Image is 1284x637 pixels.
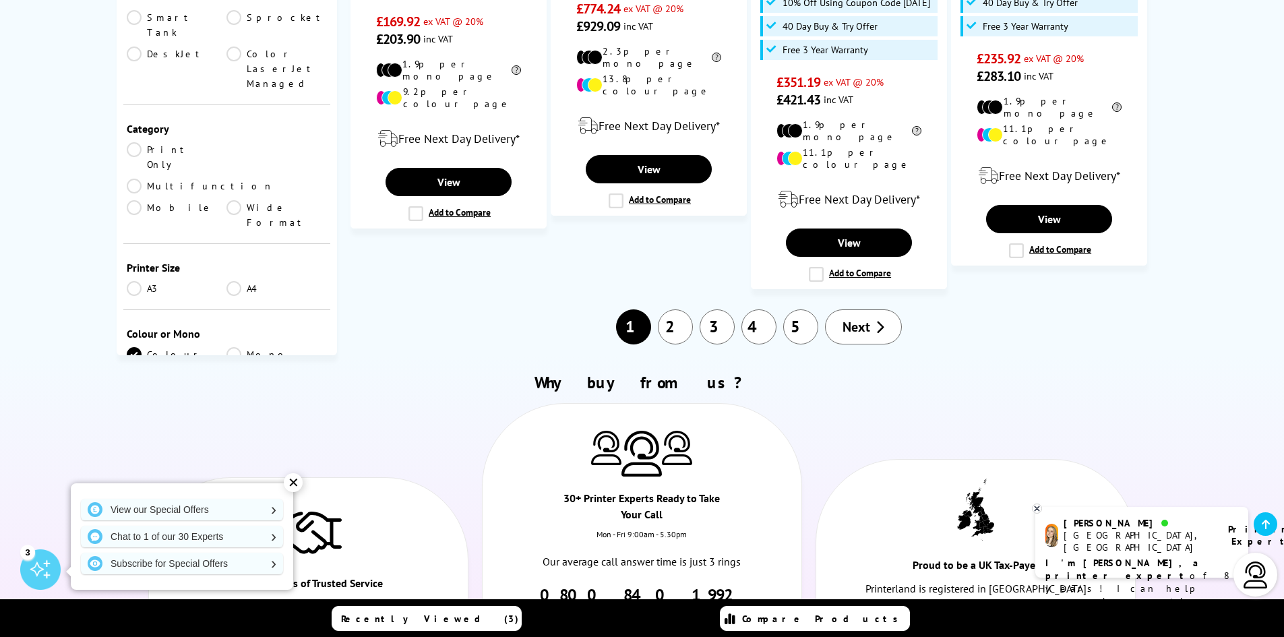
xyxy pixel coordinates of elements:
a: Multifunction [127,179,274,193]
a: 2 [658,309,693,344]
div: Proud to be a UK Tax-Payer [896,557,1056,580]
span: £351.19 [776,73,820,91]
span: Compare Products [742,613,905,625]
a: Recently Viewed (3) [332,606,522,631]
span: ex VAT @ 20% [623,2,683,15]
span: £169.92 [376,13,420,30]
div: Mon - Fri 9:00am - 5.30pm [483,529,801,553]
span: inc VAT [623,20,653,32]
span: Recently Viewed (3) [341,613,519,625]
span: ex VAT @ 20% [824,75,884,88]
span: £283.10 [977,67,1020,85]
span: inc VAT [1024,69,1053,82]
div: [PERSON_NAME] [1064,517,1211,529]
label: Add to Compare [408,206,491,221]
a: Mobile [127,200,227,230]
img: Trusted Service [274,505,342,559]
img: Printer Experts [621,431,662,477]
span: inc VAT [824,93,853,106]
a: View [386,168,511,196]
div: Category [127,122,328,135]
a: View [586,155,711,183]
label: Add to Compare [1009,243,1091,258]
a: A3 [127,281,227,296]
span: 40 Day Buy & Try Offer [783,21,878,32]
span: Free 3 Year Warranty [983,21,1068,32]
li: 13.8p per colour page [576,73,721,97]
div: [GEOGRAPHIC_DATA], [GEOGRAPHIC_DATA] [1064,529,1211,553]
span: Next [843,318,870,336]
a: 4 [741,309,776,344]
a: Color LaserJet Managed [226,47,327,91]
a: View our Special Offers [81,499,283,520]
a: View [986,205,1111,233]
a: Smart Tank [127,10,227,40]
div: Printer Size [127,261,328,274]
a: 5 [783,309,818,344]
li: 1.9p per mono page [776,119,921,143]
p: Our average call answer time is just 3 rings [530,553,754,571]
a: Compare Products [720,606,910,631]
span: Free 3 Year Warranty [783,44,868,55]
img: amy-livechat.png [1045,524,1058,547]
a: Subscribe for Special Offers [81,553,283,574]
span: ex VAT @ 20% [423,15,483,28]
a: Chat to 1 of our 30 Experts [81,526,283,547]
a: 0800 840 1992 [540,584,744,605]
a: View [786,229,911,257]
img: Printer Experts [662,431,692,465]
a: Mono [226,347,327,362]
li: 2.3p per mono page [576,45,721,69]
h2: Why buy from us? [142,372,1143,393]
div: modal_delivery [558,107,739,145]
li: 1.9p per mono page [977,95,1122,119]
a: Next [825,309,902,344]
a: Print Only [127,142,227,172]
img: UK tax payer [957,479,994,541]
div: 3 [20,545,35,559]
div: ✕ [284,473,303,492]
span: inc VAT [423,32,453,45]
div: 30+ Printer Experts Ready to Take Your Call [562,490,722,529]
a: 3 [700,309,735,344]
img: Printer Experts [591,431,621,465]
div: modal_delivery [758,181,940,218]
a: Wide Format [226,200,327,230]
a: A4 [226,281,327,296]
b: I'm [PERSON_NAME], a printer expert [1045,557,1202,582]
li: 11.1p per colour page [776,146,921,171]
div: Over 30 Years of Trusted Service [228,575,388,598]
a: Colour [127,347,227,362]
a: DeskJet [127,47,227,91]
div: modal_delivery [358,120,539,158]
li: 1.9p per mono page [376,58,521,82]
div: modal_delivery [958,157,1140,195]
span: ex VAT @ 20% [1024,52,1084,65]
li: 11.1p per colour page [977,123,1122,147]
span: £929.09 [576,18,620,35]
li: 9.2p per colour page [376,86,521,110]
span: £235.92 [977,50,1020,67]
span: £203.90 [376,30,420,48]
span: £421.43 [776,91,820,109]
a: Sprocket [226,10,327,40]
img: user-headset-light.svg [1242,562,1269,588]
p: of 8 years! I can help you choose the right product [1045,557,1238,621]
div: Colour or Mono [127,327,328,340]
label: Add to Compare [609,193,691,208]
label: Add to Compare [809,267,891,282]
